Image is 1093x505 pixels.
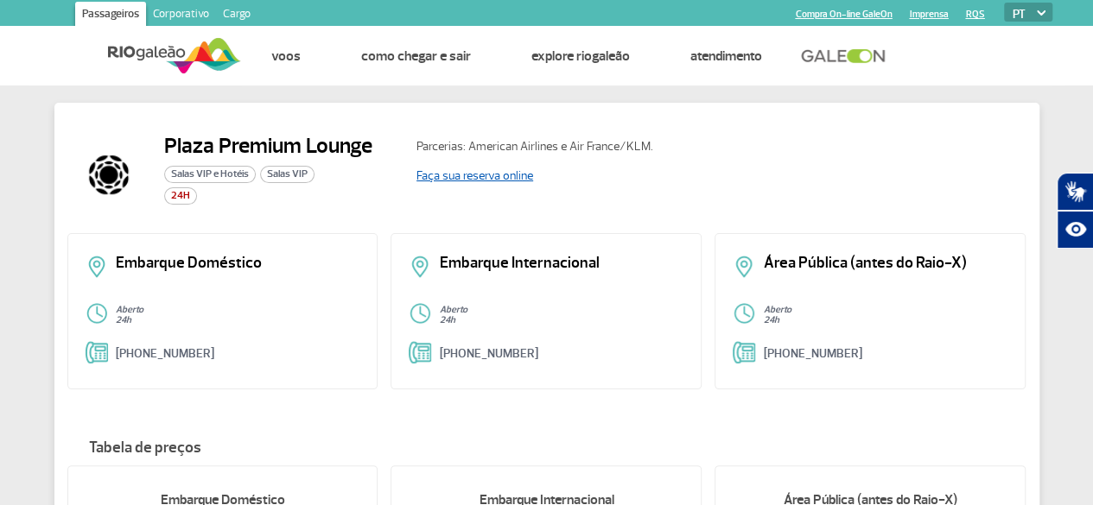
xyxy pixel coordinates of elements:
h4: Tabela de preços [67,439,1026,457]
h2: Plaza Premium Lounge [164,133,372,159]
span: 24H [164,187,197,205]
a: [PHONE_NUMBER] [763,346,861,361]
a: Cargo [216,2,257,29]
p: 24h [116,315,360,325]
a: Faça sua reserva online [416,168,533,183]
a: [PHONE_NUMBER] [439,346,537,361]
p: 24h [763,315,1007,325]
div: Plugin de acessibilidade da Hand Talk. [1057,173,1093,249]
p: Embarque Internacional [439,256,683,271]
a: Corporativo [146,2,216,29]
span: Salas VIP e Hotéis [164,166,256,183]
strong: Aberto [439,304,467,315]
p: Parcerias: American Airlines e Air France/KLM. [416,137,728,155]
a: Atendimento [690,47,762,65]
strong: Aberto [116,304,143,315]
p: Embarque Doméstico [116,256,360,271]
a: Explore RIOgaleão [531,47,630,65]
a: [PHONE_NUMBER] [116,346,214,361]
a: Como chegar e sair [361,47,471,65]
a: Voos [271,47,301,65]
p: Área Pública (antes do Raio-X) [763,256,1007,271]
a: Compra On-line GaleOn [795,9,892,20]
strong: Aberto [763,304,791,315]
a: Imprensa [909,9,948,20]
a: RQS [965,9,984,20]
p: 24h [439,315,683,325]
a: Passageiros [75,2,146,29]
img: plaza-vip-logo.png [67,133,150,216]
button: Abrir recursos assistivos. [1057,211,1093,249]
button: Abrir tradutor de língua de sinais. [1057,173,1093,211]
span: Salas VIP [260,166,315,183]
